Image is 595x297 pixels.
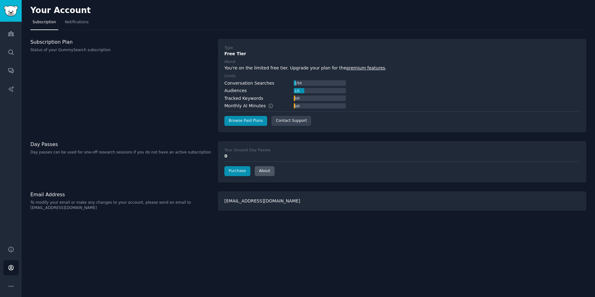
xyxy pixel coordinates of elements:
h3: Day Passes [30,141,211,148]
div: 0 / 0 [294,95,300,101]
span: Subscription [33,20,56,25]
a: premium features [346,65,385,70]
img: GummySearch logo [4,6,18,16]
div: About [224,59,236,65]
div: Tracked Keywords [224,95,263,102]
div: Your Unused Day Passes [224,148,271,153]
a: Browse Paid Plans [224,116,267,126]
a: Notifications [63,17,91,30]
div: 1 / 5 [294,88,300,94]
a: Purchase [224,166,250,176]
div: You're on the limited free tier. Upgrade your plan for the . [224,65,580,71]
div: Audiences [224,87,247,94]
a: Contact Support [271,116,311,126]
h3: Subscription Plan [30,39,211,45]
h2: Your Account [30,6,91,16]
div: [EMAIL_ADDRESS][DOMAIN_NAME] [218,191,586,211]
p: To modify your email or make any changes to your account, please send an email to [EMAIL_ADDRESS]... [30,200,211,211]
h3: Email Address [30,191,211,198]
p: Status of your GummySearch subscription [30,47,211,53]
div: Conversation Searches [224,80,274,86]
div: 0 [224,153,580,159]
div: 2 / 50 [294,80,302,86]
a: About [255,166,275,176]
div: Free Tier [224,51,580,57]
div: Type [224,45,233,51]
a: Subscription [30,17,58,30]
div: 0 / 0 [294,103,300,109]
span: Notifications [65,20,89,25]
div: Limits [224,73,236,79]
div: Monthly AI Minutes [224,103,280,109]
p: Day passes can be used for one-off research sessions if you do not have an active subscription [30,150,211,155]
